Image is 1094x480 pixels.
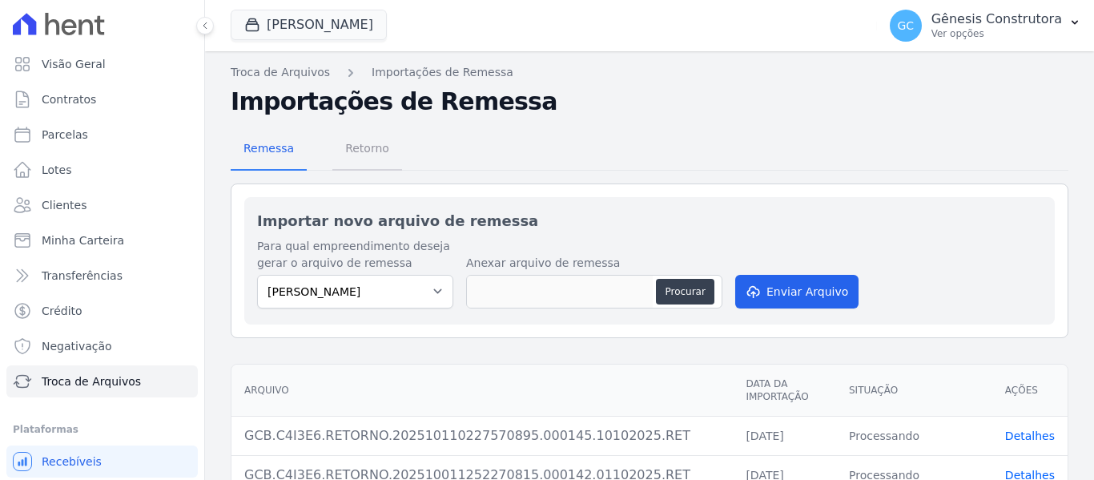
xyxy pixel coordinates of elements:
[931,27,1062,40] p: Ver opções
[42,56,106,72] span: Visão Geral
[42,127,88,143] span: Parcelas
[656,279,714,305] button: Procurar
[257,210,1042,232] h2: Importar novo arquivo de remessa
[42,373,141,389] span: Troca de Arquivos
[735,275,859,309] button: Enviar Arquivo
[372,64,513,81] a: Importações de Remessa
[332,129,402,171] a: Retorno
[231,129,402,171] nav: Tab selector
[42,91,96,107] span: Contratos
[42,232,124,248] span: Minha Carteira
[234,132,304,164] span: Remessa
[231,365,733,417] th: Arquivo
[6,154,198,186] a: Lotes
[6,189,198,221] a: Clientes
[6,83,198,115] a: Contratos
[244,426,720,446] div: GCB.C4I3E6.RETORNO.202510110227570895.000145.10102025.RET
[836,416,992,455] td: Processando
[13,420,191,439] div: Plataformas
[42,303,82,319] span: Crédito
[1005,430,1055,442] a: Detalhes
[6,330,198,362] a: Negativação
[231,129,307,171] a: Remessa
[6,224,198,256] a: Minha Carteira
[6,260,198,292] a: Transferências
[6,295,198,327] a: Crédito
[231,64,330,81] a: Troca de Arquivos
[733,416,836,455] td: [DATE]
[6,119,198,151] a: Parcelas
[897,20,914,31] span: GC
[877,3,1094,48] button: GC Gênesis Construtora Ver opções
[42,162,72,178] span: Lotes
[6,446,198,478] a: Recebíveis
[42,268,123,284] span: Transferências
[42,197,86,213] span: Clientes
[42,338,112,354] span: Negativação
[6,365,198,397] a: Troca de Arquivos
[336,132,399,164] span: Retorno
[231,87,1068,116] h2: Importações de Remessa
[231,10,387,40] button: [PERSON_NAME]
[257,238,453,272] label: Para qual empreendimento deseja gerar o arquivo de remessa
[466,255,722,272] label: Anexar arquivo de remessa
[231,64,1068,81] nav: Breadcrumb
[992,365,1068,417] th: Ações
[733,365,836,417] th: Data da Importação
[836,365,992,417] th: Situação
[931,11,1062,27] p: Gênesis Construtora
[42,454,102,470] span: Recebíveis
[6,48,198,80] a: Visão Geral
